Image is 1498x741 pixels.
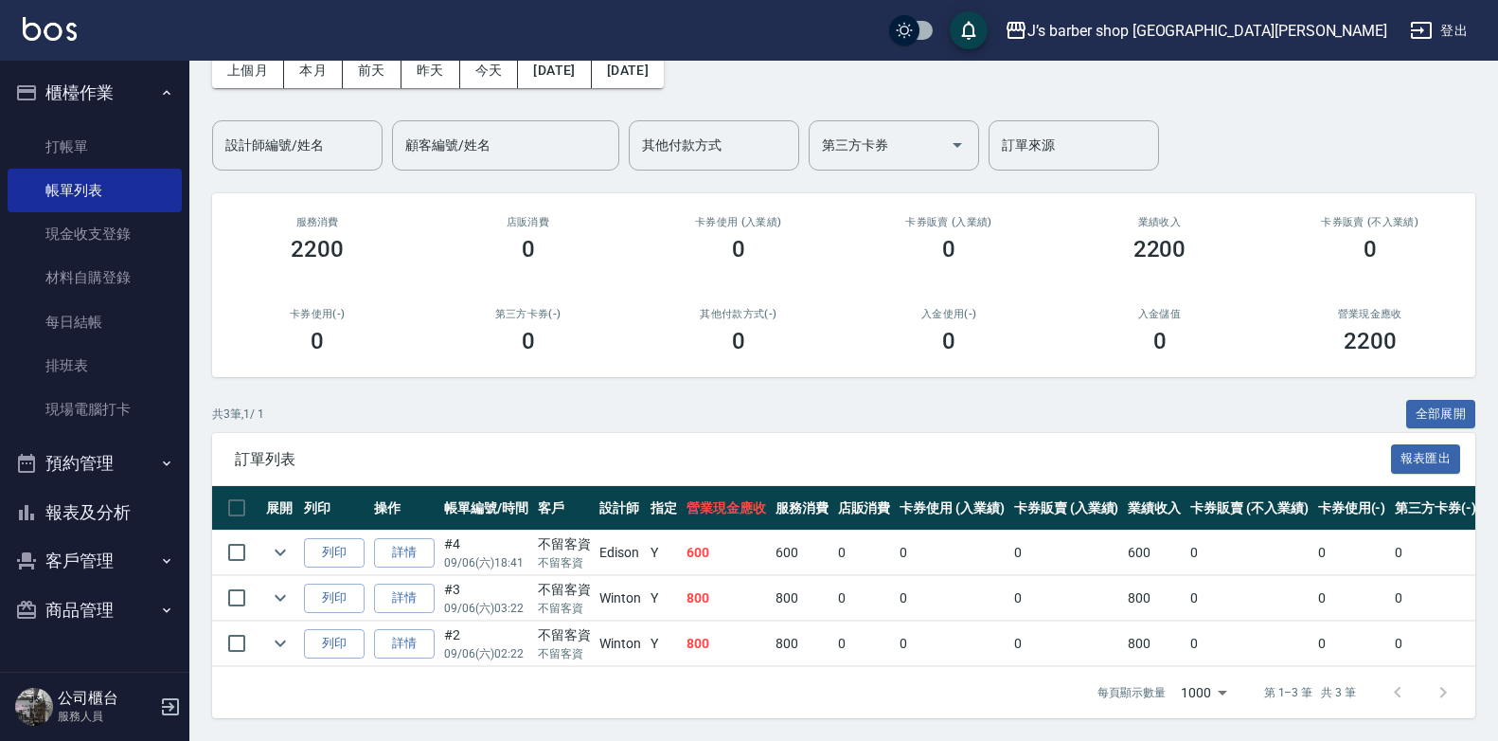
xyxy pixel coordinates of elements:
[266,584,294,612] button: expand row
[895,576,1009,621] td: 0
[1173,667,1234,718] div: 1000
[299,486,369,531] th: 列印
[1123,531,1186,575] td: 600
[538,645,591,662] p: 不留客資
[1097,684,1166,701] p: 每頁顯示數量
[374,629,435,659] a: 詳情
[522,328,535,354] h3: 0
[682,486,771,531] th: 營業現金應收
[291,236,344,262] h3: 2200
[1133,236,1186,262] h3: 2200
[656,216,821,228] h2: 卡券使用 (入業績)
[8,344,182,388] a: 排班表
[866,216,1031,228] h2: 卡券販賣 (入業績)
[771,486,833,531] th: 服務消費
[771,576,833,621] td: 800
[23,17,77,41] img: Logo
[1344,328,1397,354] h3: 2200
[732,328,745,354] h3: 0
[1390,622,1481,666] td: 0
[538,554,591,571] p: 不留客資
[439,576,533,621] td: #3
[8,488,182,537] button: 報表及分析
[833,576,896,621] td: 0
[682,576,771,621] td: 800
[1313,576,1391,621] td: 0
[374,538,435,568] a: 詳情
[15,688,53,726] img: Person
[592,53,664,88] button: [DATE]
[311,328,324,354] h3: 0
[1153,328,1167,354] h3: 0
[58,708,154,725] p: 服務人員
[235,308,400,320] h2: 卡券使用(-)
[1186,486,1312,531] th: 卡券販賣 (不入業績)
[401,53,460,88] button: 昨天
[304,629,365,659] button: 列印
[212,53,284,88] button: 上個月
[538,580,591,600] div: 不留客資
[833,486,896,531] th: 店販消費
[646,531,682,575] td: Y
[1364,236,1377,262] h3: 0
[1077,308,1241,320] h2: 入金儲值
[444,554,528,571] p: 09/06 (六) 18:41
[1077,216,1241,228] h2: 業績收入
[950,11,988,49] button: save
[304,584,365,613] button: 列印
[1406,400,1476,429] button: 全部展開
[212,406,264,423] p: 共 3 筆, 1 / 1
[595,486,646,531] th: 設計師
[1288,308,1453,320] h2: 營業現金應收
[444,600,528,617] p: 09/06 (六) 03:22
[8,439,182,488] button: 預約管理
[8,68,182,117] button: 櫃檯作業
[833,531,896,575] td: 0
[522,236,535,262] h3: 0
[8,169,182,212] a: 帳單列表
[1186,622,1312,666] td: 0
[1402,13,1475,48] button: 登出
[1009,531,1124,575] td: 0
[866,308,1031,320] h2: 入金使用(-)
[538,600,591,617] p: 不留客資
[439,486,533,531] th: 帳單編號/時間
[1123,622,1186,666] td: 800
[682,531,771,575] td: 600
[1313,622,1391,666] td: 0
[595,576,646,621] td: Winton
[369,486,439,531] th: 操作
[1391,444,1461,474] button: 報表匯出
[8,256,182,299] a: 材料自購登錄
[732,236,745,262] h3: 0
[656,308,821,320] h2: 其他付款方式(-)
[595,622,646,666] td: Winton
[942,328,955,354] h3: 0
[1027,19,1387,43] div: J’s barber shop [GEOGRAPHIC_DATA][PERSON_NAME]
[58,689,154,708] h5: 公司櫃台
[304,538,365,568] button: 列印
[1009,486,1124,531] th: 卡券販賣 (入業績)
[942,130,972,160] button: Open
[444,645,528,662] p: 09/06 (六) 02:22
[833,622,896,666] td: 0
[445,216,610,228] h2: 店販消費
[261,486,299,531] th: 展開
[8,212,182,256] a: 現金收支登錄
[235,216,400,228] h3: 服務消費
[1390,531,1481,575] td: 0
[895,622,1009,666] td: 0
[595,531,646,575] td: Edison
[1123,486,1186,531] th: 業績收入
[8,125,182,169] a: 打帳單
[895,531,1009,575] td: 0
[1313,486,1391,531] th: 卡券使用(-)
[771,531,833,575] td: 600
[1264,684,1356,701] p: 第 1–3 筆 共 3 筆
[439,622,533,666] td: #2
[8,388,182,431] a: 現場電腦打卡
[646,622,682,666] td: Y
[1390,576,1481,621] td: 0
[646,576,682,621] td: Y
[374,584,435,613] a: 詳情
